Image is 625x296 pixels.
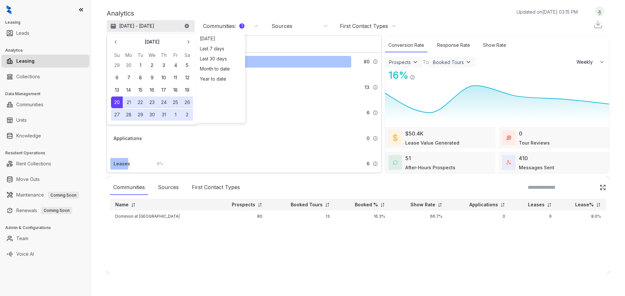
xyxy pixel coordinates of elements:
div: Sources [271,22,292,30]
span: Weekly [576,59,596,65]
button: 21 [123,97,134,108]
td: 0 [448,211,510,222]
h3: Data Management [5,91,91,97]
td: Dominion at [GEOGRAPHIC_DATA] [110,211,212,222]
p: Applications [469,201,498,208]
h3: Leasing [5,19,91,25]
div: Applications [114,135,142,142]
div: Communities : [203,22,244,30]
div: 1 [239,23,244,29]
img: sorting [257,202,262,207]
div: 51 [405,154,411,162]
button: 2 [181,109,193,121]
th: Tuesday [134,52,146,59]
p: [DATE] [145,39,160,45]
p: Show Rate [410,201,435,208]
div: Response Rate [434,38,473,52]
button: 6 [111,72,123,84]
div: Prospects [389,59,411,65]
a: Move Outs [16,173,40,186]
div: 16 % [385,68,409,83]
td: 16.3% [335,211,390,222]
li: Leads [1,27,90,40]
div: Communities [110,180,148,195]
button: 11 [170,72,181,84]
h3: Analytics [5,47,91,53]
div: Booked Tours [433,59,464,65]
p: Name [115,201,129,208]
button: [DATE] - [DATE] [107,20,195,32]
button: 28 [123,109,134,121]
div: First Contact Types [340,22,388,30]
button: 18 [170,84,181,96]
div: 0 [519,130,522,137]
img: Download [593,19,603,29]
a: Rent Collections [16,157,51,170]
button: 23 [146,97,158,108]
p: Analytics [107,8,134,18]
li: Knowledge [1,129,90,142]
div: [DATE] [198,33,243,44]
button: 29 [134,109,146,121]
div: Conversion Rate [385,38,427,52]
p: Booked Tours [291,201,323,208]
button: 27 [111,109,123,121]
li: Leasing [1,55,90,68]
p: Updated on [DATE] 03:15 PM [517,8,578,15]
img: Info [410,75,415,80]
h3: Admin & Configurations [5,225,91,231]
a: Leads [16,27,29,40]
p: Leases [528,201,545,208]
img: TotalFum [507,160,511,165]
button: 2 [146,59,158,71]
button: 26 [181,97,193,108]
div: 8 % [150,160,163,167]
button: 31 [158,109,170,121]
div: Lease Value Generated [405,139,459,146]
div: Tour Reviews [519,139,550,146]
th: Monday [123,52,134,59]
button: 30 [146,109,158,121]
button: 22 [134,97,146,108]
a: Units [16,114,27,127]
span: Coming Soon [41,207,72,214]
li: Team [1,232,90,245]
th: Sunday [111,52,123,59]
img: SearchIcon [586,185,591,190]
li: Renewals [1,204,90,217]
img: Info [373,85,378,90]
img: logo [7,5,11,14]
td: 8.0% [557,211,606,222]
p: Booked % [355,201,378,208]
div: After-Hours Prospects [405,164,455,171]
p: Prospects [232,201,255,208]
img: sorting [596,202,601,207]
div: Leases [114,160,130,167]
button: 9 [146,72,158,84]
a: Voice AI [16,248,34,261]
button: 15 [134,84,146,96]
p: Lease% [575,201,594,208]
img: Click Icon [415,69,425,79]
img: Info [373,110,378,115]
button: Weekly [573,56,609,68]
th: Friday [170,52,181,59]
button: 20 [111,97,123,108]
button: 7 [123,72,134,84]
span: 13 [365,84,369,91]
button: 17 [158,84,170,96]
img: UserAvatar [595,8,604,15]
img: TourReviews [507,135,511,140]
a: Leasing [16,55,35,68]
button: 3 [158,59,170,71]
th: Thursday [158,52,170,59]
button: 24 [158,97,170,108]
li: Rent Collections [1,157,90,170]
a: Knowledge [16,129,41,142]
h3: Resident Operations [5,150,91,156]
img: sorting [500,202,505,207]
button: 30 [123,59,134,71]
div: Messages Sent [519,164,554,171]
a: RenewalsComing Soon [16,204,72,217]
button: 1 [170,109,181,121]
